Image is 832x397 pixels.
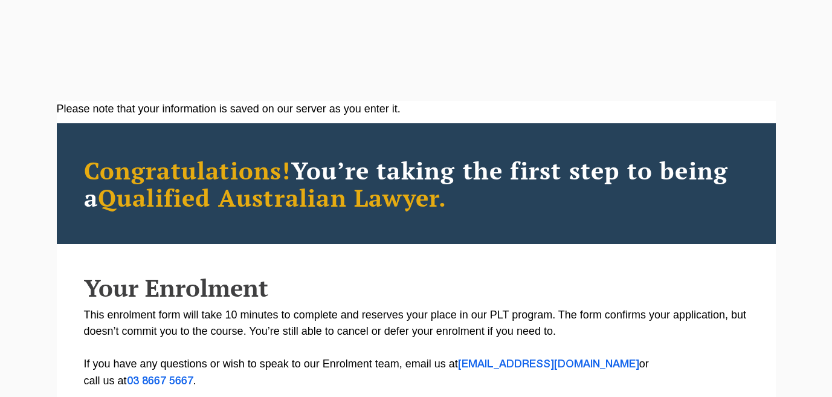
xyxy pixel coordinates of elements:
[84,154,291,186] span: Congratulations!
[127,376,193,386] a: 03 8667 5667
[458,360,639,369] a: [EMAIL_ADDRESS][DOMAIN_NAME]
[57,101,776,117] div: Please note that your information is saved on our server as you enter it.
[98,181,447,213] span: Qualified Australian Lawyer.
[84,274,749,301] h2: Your Enrolment
[84,307,749,390] p: This enrolment form will take 10 minutes to complete and reserves your place in our PLT program. ...
[84,157,749,211] h2: You’re taking the first step to being a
